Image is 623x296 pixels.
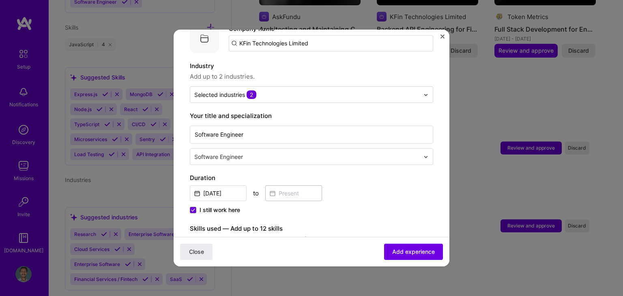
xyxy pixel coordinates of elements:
label: Industry [190,61,433,71]
button: Close [180,244,213,260]
input: Role name [190,126,433,144]
span: Add experience [392,248,435,256]
img: drop icon [423,154,428,159]
input: Present [265,185,322,201]
input: Date [190,185,247,201]
div: Selected industries [194,90,256,99]
button: Add experience [384,244,443,260]
button: Close [440,34,445,43]
div: to [253,189,259,197]
span: Add up to 2 industries. [190,72,433,82]
span: 2 [247,90,256,99]
img: drop icon [423,92,428,97]
img: Company logo [190,24,219,53]
span: Any new skills will be added to your profile. [190,234,433,244]
span: I still work here [200,206,240,214]
label: Duration [190,173,433,183]
label: Skills used — Add up to 12 skills [190,224,433,234]
span: Close [189,248,204,256]
input: Search for a company... [229,35,433,51]
label: Your title and specialization [190,111,433,121]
